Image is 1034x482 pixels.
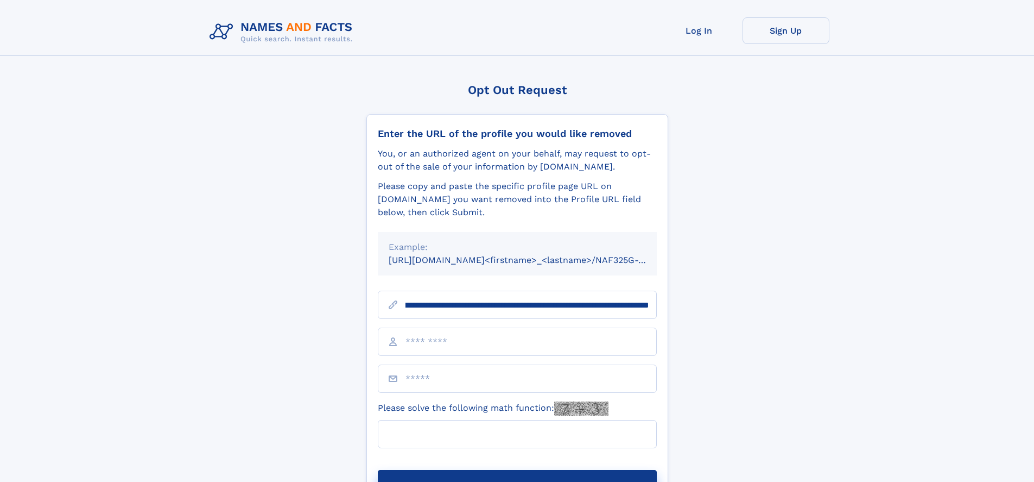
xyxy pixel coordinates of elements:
[378,180,657,219] div: Please copy and paste the specific profile page URL on [DOMAIN_NAME] you want removed into the Pr...
[378,402,608,416] label: Please solve the following math function:
[366,83,668,97] div: Opt Out Request
[656,17,743,44] a: Log In
[378,147,657,173] div: You, or an authorized agent on your behalf, may request to opt-out of the sale of your informatio...
[378,128,657,140] div: Enter the URL of the profile you would like removed
[743,17,829,44] a: Sign Up
[389,255,677,265] small: [URL][DOMAIN_NAME]<firstname>_<lastname>/NAF325G-xxxxxxxx
[205,17,361,47] img: Logo Names and Facts
[389,241,646,254] div: Example:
